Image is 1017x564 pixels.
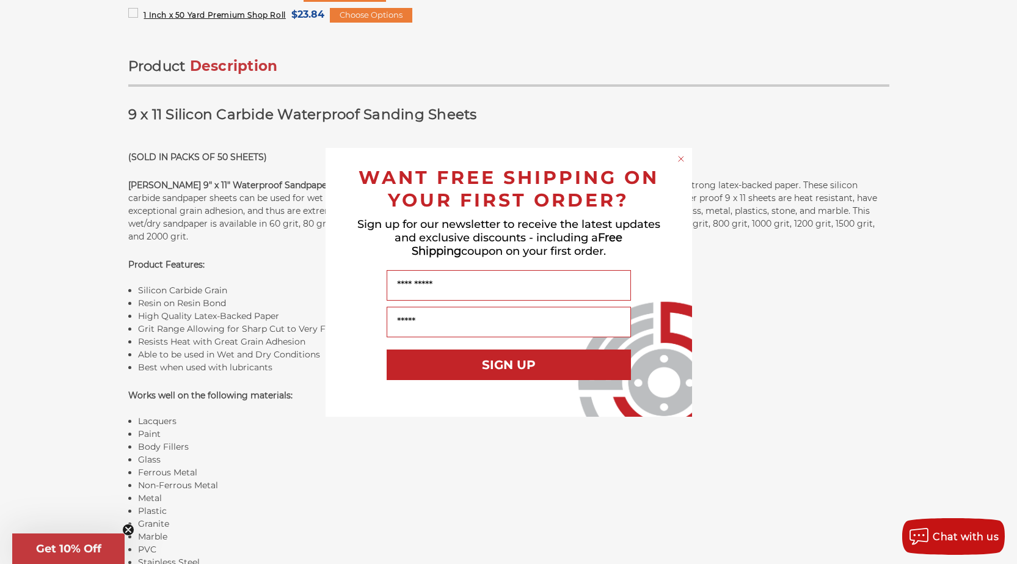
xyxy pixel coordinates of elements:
span: Sign up for our newsletter to receive the latest updates and exclusive discounts - including a co... [357,218,660,258]
span: Free Shipping [412,231,623,258]
button: SIGN UP [387,350,631,380]
span: Chat with us [933,531,999,543]
button: Chat with us [902,518,1005,555]
button: Close dialog [675,153,687,165]
span: WANT FREE SHIPPING ON YOUR FIRST ORDER? [359,166,659,211]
